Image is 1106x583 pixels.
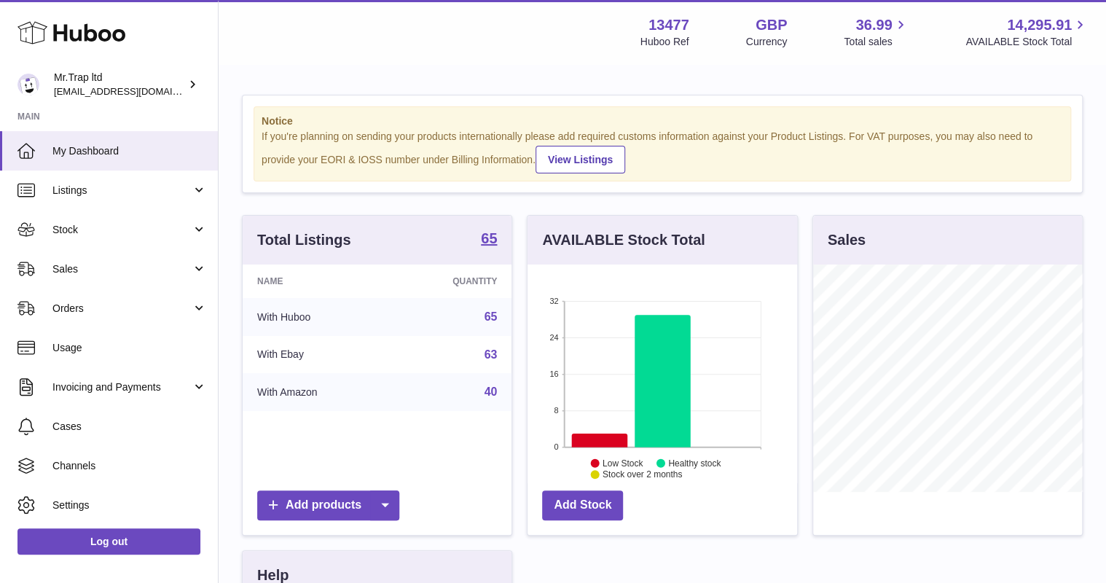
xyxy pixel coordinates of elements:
[54,85,214,97] span: [EMAIL_ADDRESS][DOMAIN_NAME]
[756,15,787,35] strong: GBP
[481,231,497,249] a: 65
[52,144,207,158] span: My Dashboard
[965,35,1089,49] span: AVAILABLE Stock Total
[257,490,399,520] a: Add products
[485,348,498,361] a: 63
[640,35,689,49] div: Huboo Ref
[481,231,497,246] strong: 65
[262,114,1063,128] strong: Notice
[54,71,185,98] div: Mr.Trap ltd
[746,35,788,49] div: Currency
[536,146,625,173] a: View Listings
[550,369,559,378] text: 16
[257,230,351,250] h3: Total Listings
[262,130,1063,173] div: If you're planning on sending your products internationally please add required customs informati...
[243,336,390,374] td: With Ebay
[542,230,705,250] h3: AVAILABLE Stock Total
[542,490,623,520] a: Add Stock
[243,373,390,411] td: With Amazon
[855,15,892,35] span: 36.99
[52,184,192,197] span: Listings
[17,74,39,95] img: office@grabacz.eu
[390,265,511,298] th: Quantity
[52,302,192,316] span: Orders
[965,15,1089,49] a: 14,295.91 AVAILABLE Stock Total
[828,230,866,250] h3: Sales
[1007,15,1072,35] span: 14,295.91
[844,15,909,49] a: 36.99 Total sales
[52,223,192,237] span: Stock
[52,459,207,473] span: Channels
[554,442,559,451] text: 0
[844,35,909,49] span: Total sales
[550,333,559,342] text: 24
[554,406,559,415] text: 8
[648,15,689,35] strong: 13477
[52,341,207,355] span: Usage
[485,386,498,398] a: 40
[550,297,559,305] text: 32
[52,420,207,434] span: Cases
[17,528,200,555] a: Log out
[485,310,498,323] a: 65
[603,458,643,468] text: Low Stock
[603,469,682,480] text: Stock over 2 months
[668,458,721,468] text: Healthy stock
[52,380,192,394] span: Invoicing and Payments
[52,498,207,512] span: Settings
[52,262,192,276] span: Sales
[243,298,390,336] td: With Huboo
[243,265,390,298] th: Name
